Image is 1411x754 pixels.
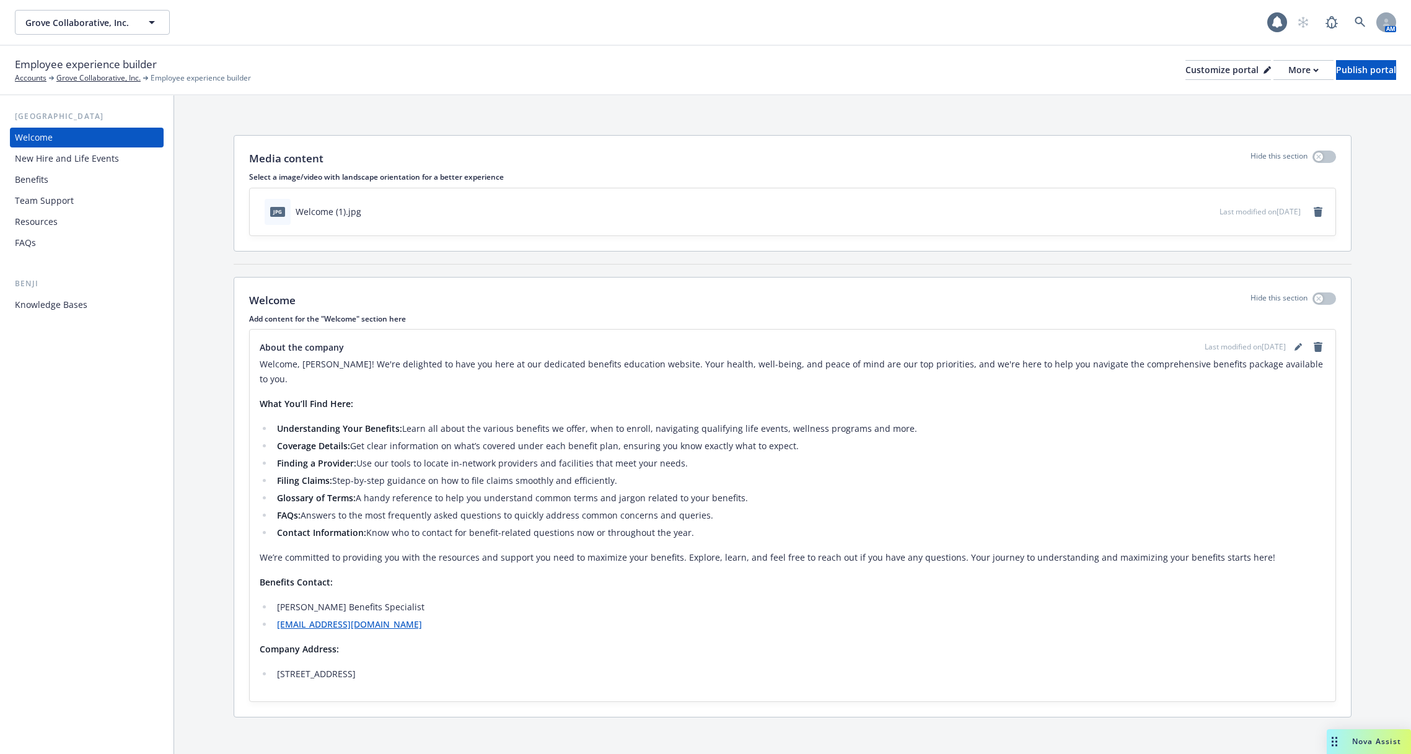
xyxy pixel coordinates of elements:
span: Grove Collaborative, Inc. [25,16,133,29]
a: Report a Bug [1319,10,1344,35]
strong: Contact Information: [277,527,366,538]
div: Knowledge Bases [15,295,87,315]
strong: FAQs: [277,509,301,521]
div: [GEOGRAPHIC_DATA] [10,110,164,123]
div: Drag to move [1327,729,1342,754]
div: Welcome (1).jpg [296,205,361,218]
strong: Filing Claims: [277,475,332,486]
p: Add content for the "Welcome" section here [249,313,1336,324]
a: Team Support [10,191,164,211]
a: Grove Collaborative, Inc. [56,72,141,84]
a: editPencil [1291,340,1306,354]
strong: Glossary of Terms: [277,492,356,504]
li: A handy reference to help you understand common terms and jargon related to your benefits. [273,491,1325,506]
button: download file [1184,205,1193,218]
span: Employee experience builder [151,72,251,84]
li: [STREET_ADDRESS] [273,667,1325,682]
div: Benefits [15,170,48,190]
strong: Benefits Contact: [260,576,333,588]
a: Knowledge Bases [10,295,164,315]
p: Hide this section [1251,151,1308,167]
a: Benefits [10,170,164,190]
div: More [1288,61,1319,79]
p: Welcome, [PERSON_NAME]! We're delighted to have you here at our dedicated benefits education webs... [260,357,1325,387]
span: Employee experience builder [15,56,157,72]
div: Publish portal [1336,61,1396,79]
a: Search [1348,10,1373,35]
p: Hide this section [1251,292,1308,309]
span: Nova Assist [1352,736,1401,747]
a: remove [1311,204,1325,219]
strong: Coverage Details: [277,440,350,452]
a: FAQs [10,233,164,253]
li: Get clear information on what’s covered under each benefit plan, ensuring you know exactly what t... [273,439,1325,454]
a: Accounts [15,72,46,84]
button: More [1273,60,1334,80]
p: Welcome [249,292,296,309]
div: Welcome [15,128,53,147]
div: FAQs [15,233,36,253]
button: Grove Collaborative, Inc. [15,10,170,35]
strong: Company Address: [260,643,339,655]
div: Team Support [15,191,74,211]
li: Learn all about the various benefits we offer, when to enroll, navigating qualifying life events,... [273,421,1325,436]
button: preview file [1203,205,1215,218]
li: Use our tools to locate in-network providers and facilities that meet your needs. [273,456,1325,471]
p: Select a image/video with landscape orientation for a better experience [249,172,1336,182]
a: New Hire and Life Events [10,149,164,169]
a: Resources [10,212,164,232]
p: We’re committed to providing you with the resources and support you need to maximize your benefit... [260,550,1325,565]
button: Nova Assist [1327,729,1411,754]
div: Resources [15,212,58,232]
strong: Finding a Provider: [277,457,356,469]
li: Know who to contact for benefit-related questions now or throughout the year. [273,525,1325,540]
button: Customize portal [1185,60,1271,80]
div: Benji [10,278,164,290]
a: Welcome [10,128,164,147]
span: Last modified on [DATE] [1205,341,1286,353]
button: Publish portal [1336,60,1396,80]
div: Customize portal [1185,61,1271,79]
a: remove [1311,340,1325,354]
strong: What You’ll Find Here: [260,398,353,410]
li: Answers to the most frequently asked questions to quickly address common concerns and queries. [273,508,1325,523]
strong: Understanding Your Benefits: [277,423,402,434]
span: jpg [270,207,285,216]
span: About the company [260,341,344,354]
div: New Hire and Life Events [15,149,119,169]
a: [EMAIL_ADDRESS][DOMAIN_NAME] [277,618,422,630]
li: Step-by-step guidance on how to file claims smoothly and efficiently. [273,473,1325,488]
span: Last modified on [DATE] [1220,206,1301,217]
a: Start snowing [1291,10,1316,35]
li: [PERSON_NAME] Benefits Specialist [273,600,1325,615]
p: Media content [249,151,323,167]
